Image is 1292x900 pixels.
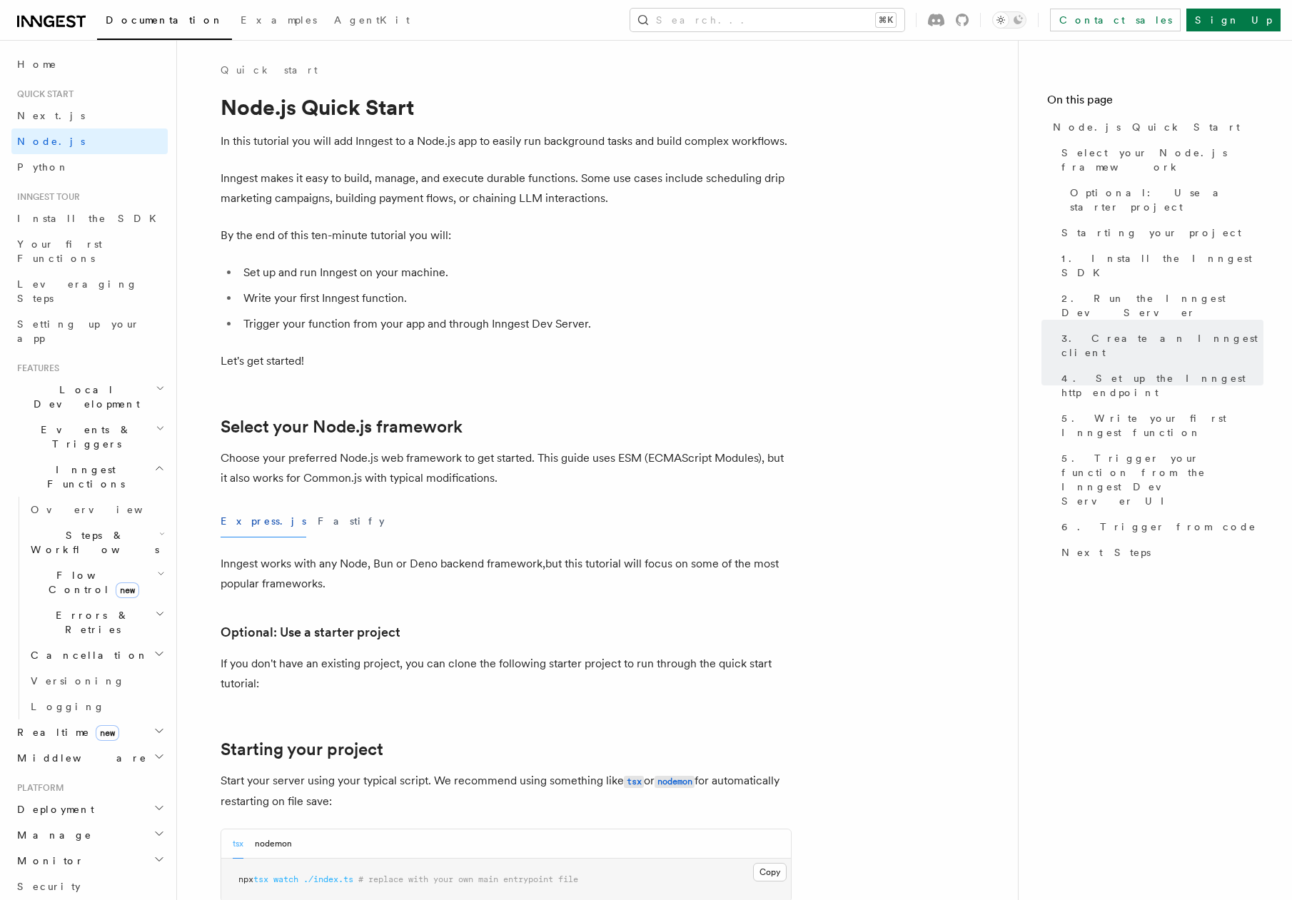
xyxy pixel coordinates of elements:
[1056,365,1263,405] a: 4. Set up the Inngest http endpoint
[1056,285,1263,325] a: 2. Run the Inngest Dev Server
[1061,226,1241,240] span: Starting your project
[1061,291,1263,320] span: 2. Run the Inngest Dev Server
[25,602,168,642] button: Errors & Retries
[11,751,147,765] span: Middleware
[1056,540,1263,565] a: Next Steps
[1061,146,1263,174] span: Select your Node.js framework
[1061,251,1263,280] span: 1. Install the Inngest SDK
[11,311,168,351] a: Setting up your app
[11,363,59,374] span: Features
[992,11,1026,29] button: Toggle dark mode
[25,562,168,602] button: Flow Controlnew
[221,554,792,594] p: Inngest works with any Node, Bun or Deno backend framework,but this tutorial will focus on some o...
[17,136,85,147] span: Node.js
[221,351,792,371] p: Let's get started!
[1056,220,1263,246] a: Starting your project
[11,89,74,100] span: Quick start
[221,505,306,537] button: Express.js
[655,776,695,788] code: nodemon
[358,874,578,884] span: # replace with your own main entrypoint file
[1056,445,1263,514] a: 5. Trigger your function from the Inngest Dev Server UI
[11,828,92,842] span: Manage
[11,874,168,899] a: Security
[1056,140,1263,180] a: Select your Node.js framework
[318,505,385,537] button: Fastify
[221,448,792,488] p: Choose your preferred Node.js web framework to get started. This guide uses ESM (ECMAScript Modul...
[17,213,165,224] span: Install the SDK
[25,568,157,597] span: Flow Control
[334,14,410,26] span: AgentKit
[239,263,792,283] li: Set up and run Inngest on your machine.
[1061,371,1263,400] span: 4. Set up the Inngest http endpoint
[11,383,156,411] span: Local Development
[253,874,268,884] span: tsx
[25,528,159,557] span: Steps & Workflows
[96,725,119,741] span: new
[11,51,168,77] a: Home
[25,522,168,562] button: Steps & Workflows
[11,745,168,771] button: Middleware
[11,822,168,848] button: Manage
[232,4,325,39] a: Examples
[25,694,168,719] a: Logging
[11,848,168,874] button: Monitor
[1056,325,1263,365] a: 3. Create an Inngest client
[876,13,896,27] kbd: ⌘K
[233,829,243,859] button: tsx
[1056,246,1263,285] a: 1. Install the Inngest SDK
[31,504,178,515] span: Overview
[25,648,148,662] span: Cancellation
[25,668,168,694] a: Versioning
[11,377,168,417] button: Local Development
[1186,9,1281,31] a: Sign Up
[1061,545,1151,560] span: Next Steps
[11,497,168,719] div: Inngest Functions
[1056,405,1263,445] a: 5. Write your first Inngest function
[238,874,253,884] span: npx
[221,417,463,437] a: Select your Node.js framework
[11,719,168,745] button: Realtimenew
[255,829,292,859] button: nodemon
[753,863,787,881] button: Copy
[239,314,792,334] li: Trigger your function from your app and through Inngest Dev Server.
[325,4,418,39] a: AgentKit
[1056,514,1263,540] a: 6. Trigger from code
[17,318,140,344] span: Setting up your app
[221,739,383,759] a: Starting your project
[221,654,792,694] p: If you don't have an existing project, you can clone the following starter project to run through...
[11,797,168,822] button: Deployment
[221,771,792,811] p: Start your server using your typical script. We recommend using something like or for automatical...
[11,782,64,794] span: Platform
[17,110,85,121] span: Next.js
[221,226,792,246] p: By the end of this ten-minute tutorial you will:
[11,103,168,128] a: Next.js
[11,271,168,311] a: Leveraging Steps
[11,206,168,231] a: Install the SDK
[11,417,168,457] button: Events & Triggers
[31,675,125,687] span: Versioning
[1070,186,1263,214] span: Optional: Use a starter project
[25,608,155,637] span: Errors & Retries
[1050,9,1181,31] a: Contact sales
[655,774,695,787] a: nodemon
[1047,114,1263,140] a: Node.js Quick Start
[221,131,792,151] p: In this tutorial you will add Inngest to a Node.js app to easily run background tasks and build c...
[221,168,792,208] p: Inngest makes it easy to build, manage, and execute durable functions. Some use cases include sch...
[11,128,168,154] a: Node.js
[31,701,105,712] span: Logging
[1064,180,1263,220] a: Optional: Use a starter project
[106,14,223,26] span: Documentation
[221,63,318,77] a: Quick start
[1061,331,1263,360] span: 3. Create an Inngest client
[273,874,298,884] span: watch
[1053,120,1240,134] span: Node.js Quick Start
[11,423,156,451] span: Events & Triggers
[11,802,94,816] span: Deployment
[221,94,792,120] h1: Node.js Quick Start
[17,161,69,173] span: Python
[239,288,792,308] li: Write your first Inngest function.
[303,874,353,884] span: ./index.ts
[11,462,154,491] span: Inngest Functions
[17,881,81,892] span: Security
[11,231,168,271] a: Your first Functions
